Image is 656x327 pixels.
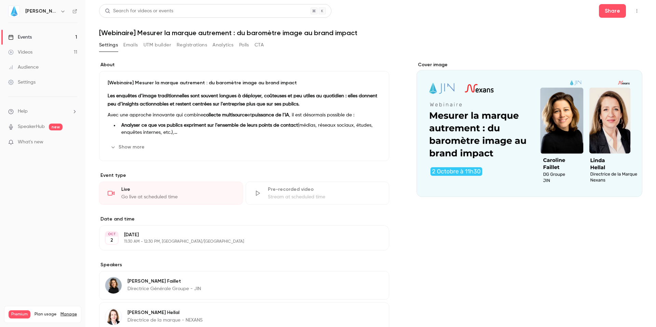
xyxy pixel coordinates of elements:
span: Help [18,108,28,115]
li: (médias, réseaux sociaux, études, enquêtes internes, etc.), [119,122,381,136]
span: Premium [9,310,30,318]
button: Show more [108,142,149,153]
div: Settings [8,79,36,86]
label: Cover image [416,61,642,68]
div: Go live at scheduled time [121,194,234,200]
a: SpeakerHub [18,123,45,130]
p: 11:30 AM - 12:30 PM, [GEOGRAPHIC_DATA]/[GEOGRAPHIC_DATA] [124,239,353,244]
div: Audience [8,64,39,71]
iframe: Noticeable Trigger [69,139,77,145]
p: [DATE] [124,231,353,238]
span: Plan usage [35,312,56,317]
strong: collecte multisource [203,113,247,117]
section: Cover image [416,61,642,197]
p: [Webinaire] Mesurer la marque autrement : du baromètre image au brand impact [108,80,381,86]
p: [PERSON_NAME] Faillet [127,278,201,285]
label: Date and time [99,216,389,223]
div: Pre-recorded video [268,186,381,193]
div: LiveGo live at scheduled time [99,182,243,205]
button: Polls [239,40,249,51]
h1: [Webinaire] Mesurer la marque autrement : du baromètre image au brand impact [99,29,642,37]
strong: puissance de l’IA [252,113,289,117]
div: Pre-recorded videoStream at scheduled time [246,182,389,205]
img: JIN [9,6,19,17]
button: Share [599,4,626,18]
div: OCT [106,232,118,237]
strong: Analyser ce que vos publics expriment sur l’ensemble de leurs points de contact [121,123,298,128]
button: Emails [123,40,138,51]
div: Caroline Faillet[PERSON_NAME] FailletDirectrice Générale Groupe - JIN [99,271,389,300]
li: help-dropdown-opener [8,108,77,115]
p: Directrice Générale Groupe - JIN [127,285,201,292]
div: Live [121,186,234,193]
img: Caroline Faillet [105,277,122,294]
span: What's new [18,139,43,146]
div: Videos [8,49,32,56]
div: Search for videos or events [105,8,173,15]
button: Registrations [177,40,207,51]
p: Avec une approche innovante qui combine et , il est désormais possible de : [108,111,381,119]
span: new [49,124,63,130]
button: CTA [255,40,264,51]
div: Events [8,34,32,41]
button: UTM builder [143,40,171,51]
p: Event type [99,172,389,179]
button: Analytics [213,40,234,51]
label: Speakers [99,261,389,268]
p: [PERSON_NAME] Hellal [127,309,203,316]
p: Directrice de la marque - NEXANS [127,317,203,324]
h6: [PERSON_NAME] [25,8,57,15]
img: Linda Hellal [105,309,122,325]
strong: Les enquêtes d’image traditionnelles sont souvent longues à déployer, coûteuses et peu utiles au ... [108,94,377,106]
p: 2 [110,237,113,244]
label: About [99,61,389,68]
div: Stream at scheduled time [268,194,381,200]
a: Manage [60,312,77,317]
button: Settings [99,40,118,51]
